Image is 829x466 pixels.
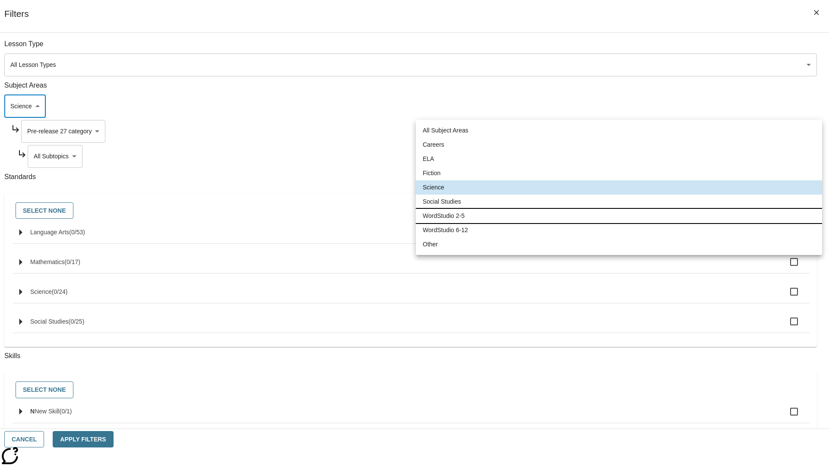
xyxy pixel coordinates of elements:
[416,123,822,138] li: All Subject Areas
[416,237,822,252] li: Other
[416,166,822,180] li: Fiction
[416,120,822,255] ul: Select a Subject Area
[416,138,822,152] li: Careers
[416,195,822,209] li: Social Studies
[416,223,822,237] li: WordStudio 6-12
[416,180,822,195] li: Science
[416,152,822,166] li: ELA
[416,209,822,223] li: WordStudio 2-5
